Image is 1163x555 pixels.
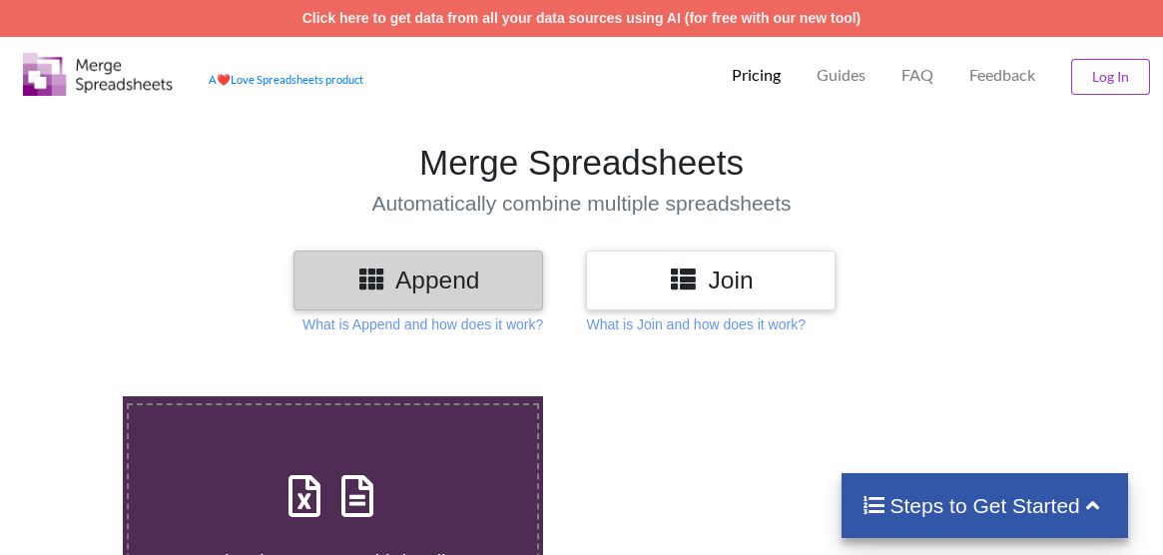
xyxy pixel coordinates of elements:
[217,73,231,86] span: heart
[1071,59,1150,95] button: Log In
[209,73,363,86] a: AheartLove Spreadsheets product
[862,493,1108,518] h4: Steps to Get Started
[901,65,933,86] p: FAQ
[308,266,528,294] h3: Append
[732,65,781,86] p: Pricing
[969,67,1035,83] span: Feedback
[23,53,173,96] img: Logo.png
[817,65,866,86] p: Guides
[601,266,821,294] h3: Join
[302,10,862,26] a: Click here to get data from all your data sources using AI (for free with our new tool)
[302,314,543,334] p: What is Append and how does it work?
[586,314,805,334] p: What is Join and how does it work?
